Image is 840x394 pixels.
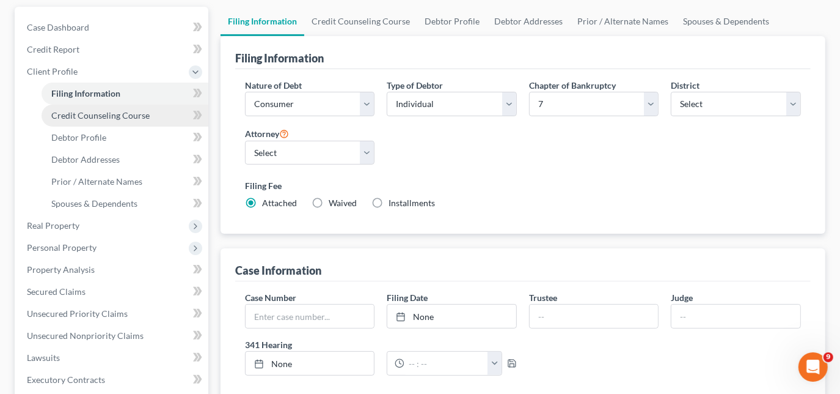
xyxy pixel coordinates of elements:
iframe: Intercom live chat [798,352,828,382]
a: Credit Counseling Course [42,105,208,127]
a: Debtor Addresses [42,149,208,171]
span: Attached [262,198,297,208]
input: -- [671,305,800,328]
span: Prior / Alternate Names [51,176,142,187]
span: Executory Contracts [27,374,105,385]
span: Debtor Profile [51,132,106,143]
div: Hi [PERSON_NAME]! I'm seeing on our end that this case went through successfully at 6:30pm EST. A... [20,228,191,276]
span: Secured Claims [27,286,86,297]
span: Credit Report [27,44,79,54]
a: Debtor Addresses [487,7,570,36]
label: Case Number [245,291,296,304]
span: Real Property [27,220,79,231]
label: Attorney [245,126,289,141]
button: Home [213,5,236,28]
div: Filing Information [235,51,324,65]
a: Prior / Alternate Names [42,171,208,193]
button: Upload attachment [58,300,68,310]
span: Filing Information [51,88,120,98]
label: 341 Hearing [239,338,523,351]
span: Lawsuits [27,352,60,363]
label: Trustee [529,291,557,304]
div: Emma says… [10,221,235,293]
label: District [671,79,699,92]
div: Adding Users to Your Firm [32,165,178,177]
a: Case Dashboard [17,17,208,39]
button: Send a message… [210,295,229,315]
input: -- : -- [404,352,488,375]
a: Executory Contracts [17,369,208,391]
span: Spouses & Dependents [51,198,137,209]
input: Enter case number... [246,305,374,328]
div: Adding Users to Your FirmHow to add new users so that they can have access to the firm's… [20,155,190,226]
label: Filing Fee [245,179,801,192]
span: Unsecured Priority Claims [27,308,128,319]
a: Credit Counseling Course [304,7,417,36]
div: Case Information [235,263,321,278]
button: Gif picker [38,300,48,310]
a: Spouses & Dependents [676,7,776,36]
span: Installments [389,198,435,208]
label: Chapter of Bankruptcy [529,79,616,92]
textarea: Message… [10,275,234,295]
a: Secured Claims [17,281,208,303]
span: Debtor Addresses [51,154,120,165]
a: Property Analysis [17,259,208,281]
a: Credit Report [17,39,208,61]
span: 9 [824,352,833,362]
a: None [387,305,516,328]
span: Case Dashboard [27,22,89,32]
a: Unsecured Nonpriority Claims [17,325,208,347]
label: Judge [671,291,693,304]
span: Unsecured Nonpriority Claims [27,330,144,341]
a: Debtor Profile [42,127,208,149]
label: Filing Date [387,291,428,304]
a: Filing Information [42,83,208,105]
div: Hi [PERSON_NAME]! I'm seeing on our end that this case went through successfully at 6:30pm EST. A... [10,221,200,283]
a: Lawsuits [17,347,208,369]
span: Credit Counseling Course [51,110,150,121]
span: Property Analysis [27,264,95,275]
span: Client Profile [27,66,78,76]
span: Waived [329,198,357,208]
a: Spouses & Dependents [42,193,208,215]
span: How to add new users so that they can have access to the firm's… [32,179,160,214]
img: Profile image for Operator [35,7,54,26]
h1: Operator [59,12,103,21]
label: Nature of Debt [245,79,302,92]
a: Unsecured Priority Claims [17,303,208,325]
label: Type of Debtor [387,79,443,92]
button: go back [8,5,31,28]
span: Personal Property [27,242,97,253]
a: Filing Information [221,7,304,36]
input: -- [530,305,659,328]
a: Prior / Alternate Names [570,7,676,36]
a: Debtor Profile [417,7,487,36]
a: None [246,352,374,375]
button: Emoji picker [19,300,29,310]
